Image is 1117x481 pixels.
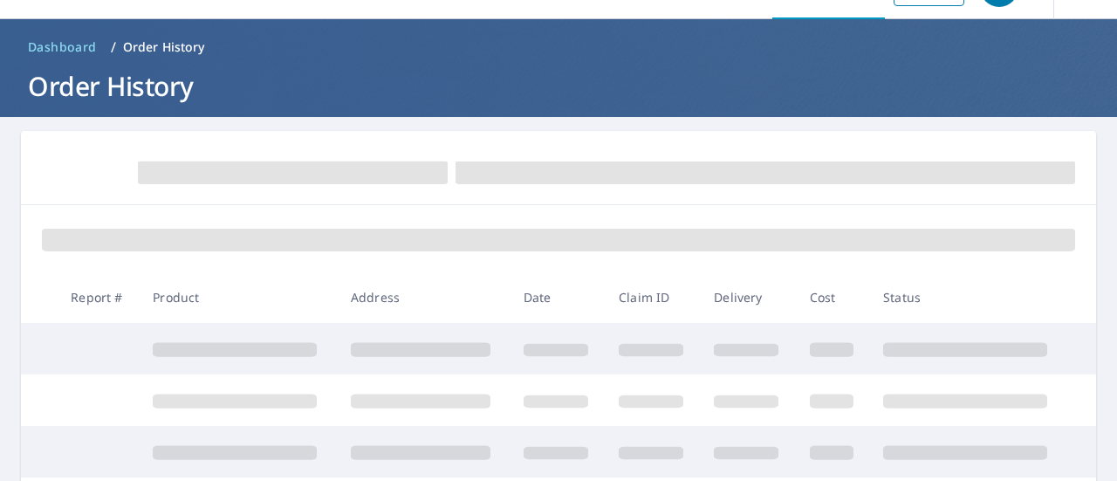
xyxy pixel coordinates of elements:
[139,271,337,323] th: Product
[21,33,104,61] a: Dashboard
[57,271,139,323] th: Report #
[796,271,870,323] th: Cost
[605,271,700,323] th: Claim ID
[111,37,116,58] li: /
[700,271,795,323] th: Delivery
[510,271,605,323] th: Date
[869,271,1067,323] th: Status
[28,38,97,56] span: Dashboard
[21,33,1096,61] nav: breadcrumb
[337,271,510,323] th: Address
[21,68,1096,104] h1: Order History
[123,38,205,56] p: Order History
